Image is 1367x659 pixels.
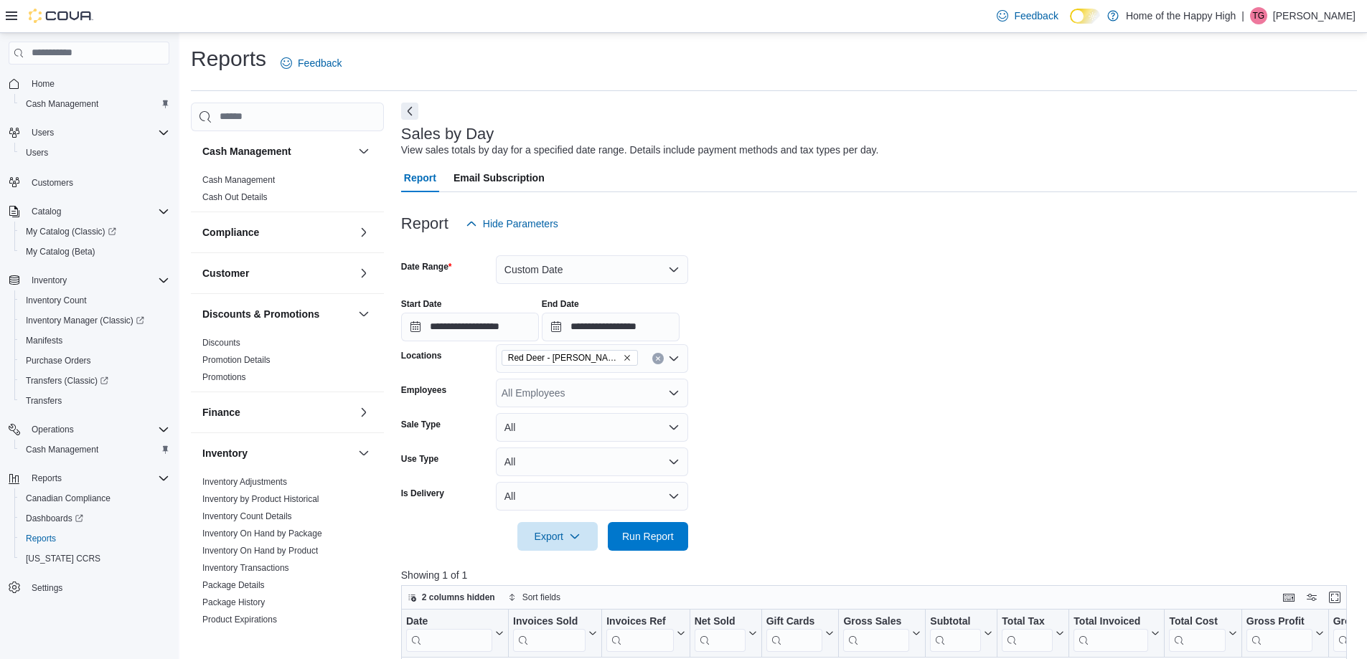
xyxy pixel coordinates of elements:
[460,209,564,238] button: Hide Parameters
[26,335,62,346] span: Manifests
[1246,615,1324,652] button: Gross Profit
[202,615,277,625] a: Product Expirations
[26,173,169,191] span: Customers
[606,615,685,652] button: Invoices Ref
[26,533,56,544] span: Reports
[401,453,438,465] label: Use Type
[26,98,98,110] span: Cash Management
[26,470,169,487] span: Reports
[3,270,175,290] button: Inventory
[1246,615,1312,652] div: Gross Profit
[606,615,673,652] div: Invoices Ref
[496,255,688,284] button: Custom Date
[355,445,372,462] button: Inventory
[20,510,169,527] span: Dashboards
[202,476,287,488] span: Inventory Adjustments
[26,470,67,487] button: Reports
[496,413,688,442] button: All
[843,615,909,629] div: Gross Sales
[1250,7,1267,24] div: Takara Grant
[1246,615,1312,629] div: Gross Profit
[26,444,98,455] span: Cash Management
[26,272,72,289] button: Inventory
[991,1,1063,30] a: Feedback
[401,103,418,120] button: Next
[355,265,372,282] button: Customer
[20,292,169,309] span: Inventory Count
[401,143,879,158] div: View sales totals by day for a specified date range. Details include payment methods and tax type...
[26,75,60,93] a: Home
[20,372,169,389] span: Transfers (Classic)
[202,192,268,202] a: Cash Out Details
[401,298,442,310] label: Start Date
[20,550,106,567] a: [US_STATE] CCRS
[202,307,319,321] h3: Discounts & Promotions
[3,468,175,488] button: Reports
[202,405,240,419] h3: Finance
[202,266,249,280] h3: Customer
[202,477,287,487] a: Inventory Adjustments
[26,513,83,524] span: Dashboards
[202,579,265,591] span: Package Details
[20,95,104,113] a: Cash Management
[191,44,266,73] h1: Reports
[1074,615,1160,652] button: Total Invoiced
[202,191,268,203] span: Cash Out Details
[401,419,441,430] label: Sale Type
[20,243,169,260] span: My Catalog (Beta)
[622,529,674,544] span: Run Report
[26,174,79,191] a: Customers
[26,75,169,93] span: Home
[202,338,240,348] a: Discounts
[275,49,347,77] a: Feedback
[202,174,275,186] span: Cash Management
[355,404,372,421] button: Finance
[20,392,169,409] span: Transfers
[401,384,446,396] label: Employees
[191,171,384,212] div: Cash Management
[32,206,61,217] span: Catalog
[20,530,62,547] a: Reports
[606,615,673,629] div: Invoices Ref
[26,226,116,237] span: My Catalog (Classic)
[623,354,631,362] button: Remove Red Deer - Bower Place - Fire & Flower from selection in this group
[3,202,175,222] button: Catalog
[694,615,745,652] div: Net Sold
[766,615,822,629] div: Gift Cards
[20,490,169,507] span: Canadian Compliance
[14,440,175,460] button: Cash Management
[202,144,352,158] button: Cash Management
[29,9,93,23] img: Cova
[1169,615,1225,629] div: Total Cost
[766,615,822,652] div: Gift Card Sales
[522,592,560,603] span: Sort fields
[202,307,352,321] button: Discounts & Promotions
[513,615,597,652] button: Invoices Sold
[401,125,494,143] h3: Sales by Day
[14,508,175,528] a: Dashboards
[401,568,1357,582] p: Showing 1 of 1
[14,290,175,310] button: Inventory Count
[202,354,271,366] span: Promotion Details
[20,441,169,458] span: Cash Management
[20,243,101,260] a: My Catalog (Beta)
[26,147,48,158] span: Users
[608,522,688,551] button: Run Report
[3,419,175,440] button: Operations
[20,352,169,369] span: Purchase Orders
[26,203,169,220] span: Catalog
[26,203,67,220] button: Catalog
[843,615,909,652] div: Gross Sales
[202,614,277,625] span: Product Expirations
[14,143,175,163] button: Users
[202,580,265,590] a: Package Details
[26,246,95,257] span: My Catalog (Beta)
[202,546,318,556] a: Inventory On Hand by Product
[496,447,688,476] button: All
[1074,615,1148,629] div: Total Invoiced
[355,224,372,241] button: Compliance
[1002,615,1064,652] button: Total Tax
[668,353,680,364] button: Open list of options
[14,371,175,391] a: Transfers (Classic)
[406,615,492,652] div: Date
